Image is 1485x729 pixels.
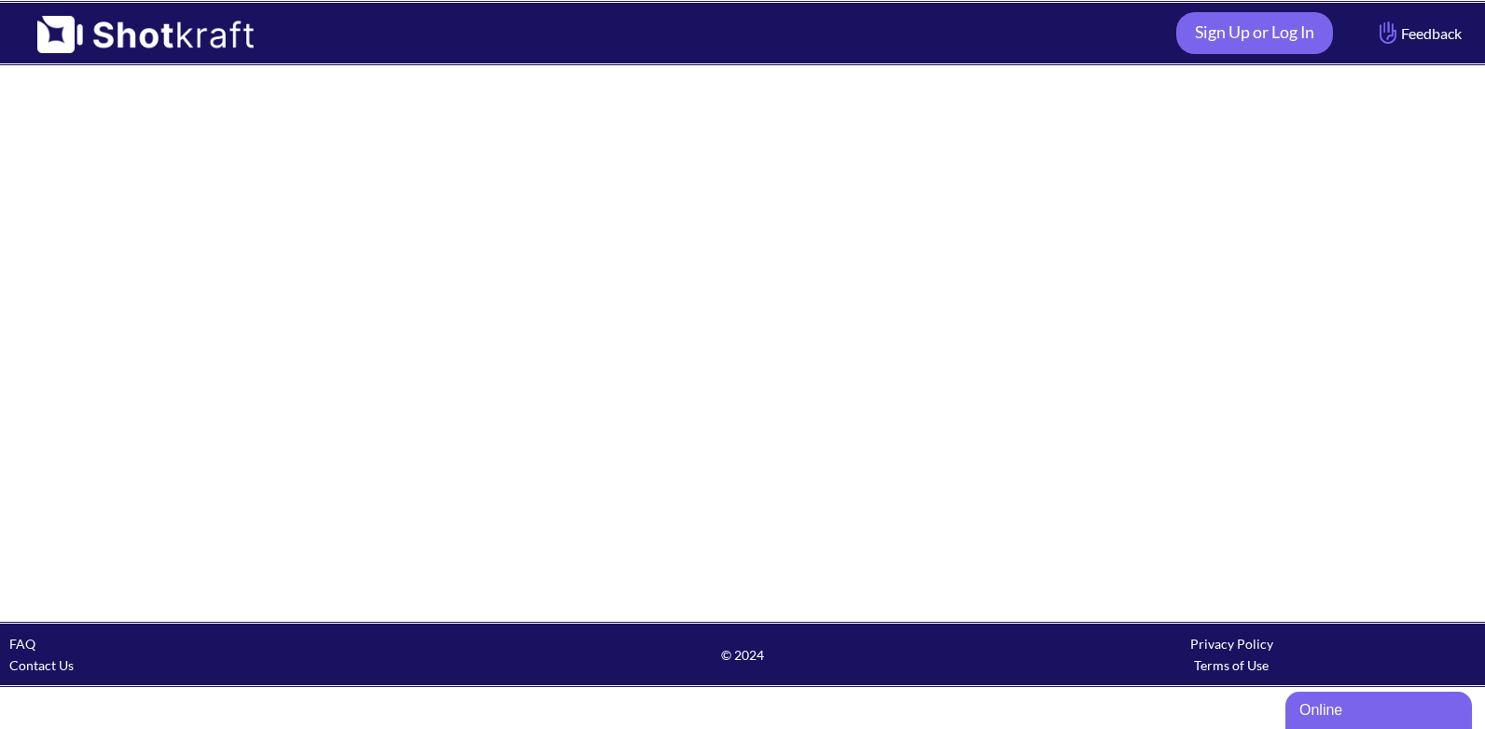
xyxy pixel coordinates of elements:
[987,633,1476,654] div: Privacy Policy
[987,654,1476,676] div: Terms of Use
[498,644,987,666] span: © 2024
[9,657,74,673] a: Contact Us
[1375,22,1462,44] span: Feedback
[1176,12,1333,54] a: Sign Up or Log In
[1285,688,1476,729] iframe: chat widget
[1375,17,1401,48] img: Hand Icon
[9,636,35,652] a: FAQ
